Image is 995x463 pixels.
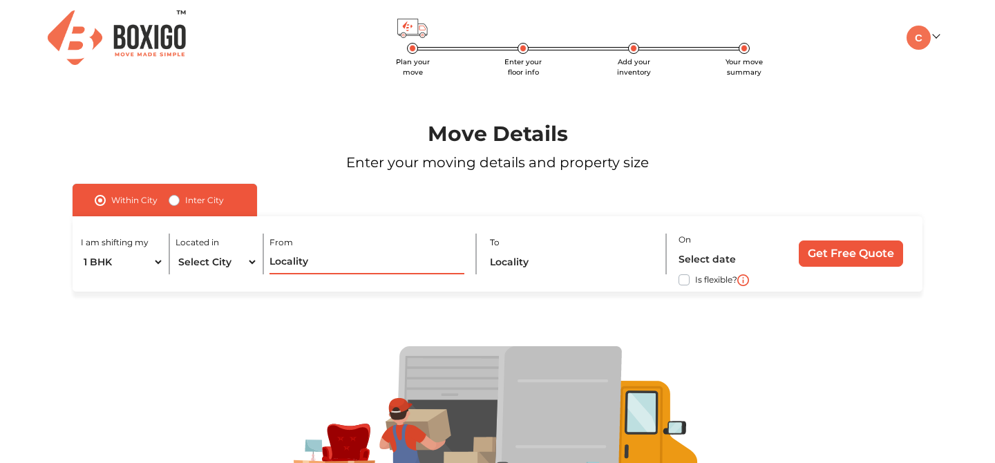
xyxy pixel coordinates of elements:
input: Locality [490,250,656,274]
h1: Move Details [40,122,956,147]
img: Boxigo [48,10,186,65]
p: Enter your moving details and property size [40,152,956,173]
label: From [269,236,293,249]
label: Inter City [185,192,224,209]
label: On [679,234,691,246]
label: Is flexible? [695,272,737,286]
span: Enter your floor info [504,57,542,77]
label: Within City [111,192,158,209]
input: Locality [269,250,464,274]
label: Located in [176,236,219,249]
input: Select date [679,247,777,272]
label: To [490,236,500,249]
span: Plan your move [396,57,430,77]
input: Get Free Quote [799,240,903,267]
label: I am shifting my [81,236,149,249]
span: Add your inventory [617,57,651,77]
img: i [737,274,749,286]
span: Your move summary [726,57,763,77]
